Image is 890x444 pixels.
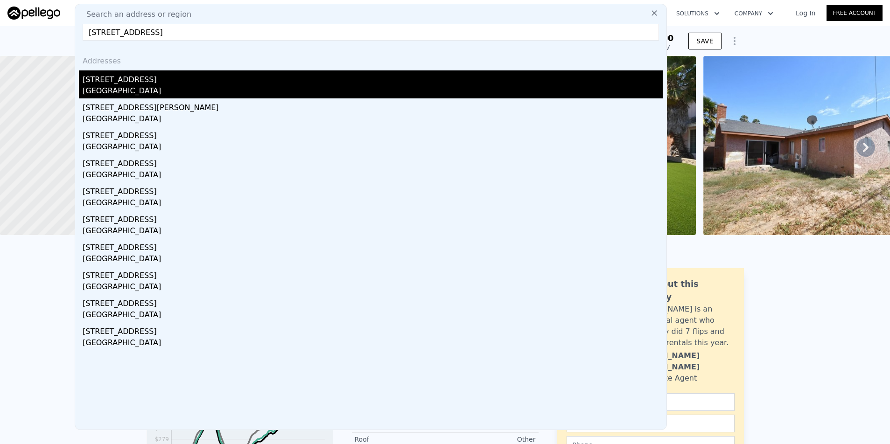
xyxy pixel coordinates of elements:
[83,85,663,98] div: [GEOGRAPHIC_DATA]
[83,281,663,294] div: [GEOGRAPHIC_DATA]
[79,48,663,70] div: Addresses
[83,154,663,169] div: [STREET_ADDRESS]
[725,32,744,50] button: Show Options
[83,141,663,154] div: [GEOGRAPHIC_DATA]
[83,197,663,210] div: [GEOGRAPHIC_DATA]
[83,322,663,337] div: [STREET_ADDRESS]
[83,253,663,266] div: [GEOGRAPHIC_DATA]
[83,24,659,41] input: Enter an address, city, region, neighborhood or zip code
[355,435,445,444] div: Roof
[83,238,663,253] div: [STREET_ADDRESS]
[631,304,735,348] div: [PERSON_NAME] is an active local agent who personally did 7 flips and bought 3 rentals this year.
[83,225,663,238] div: [GEOGRAPHIC_DATA]
[83,126,663,141] div: [STREET_ADDRESS]
[669,5,727,22] button: Solutions
[7,7,60,20] img: Pellego
[83,182,663,197] div: [STREET_ADDRESS]
[83,70,663,85] div: [STREET_ADDRESS]
[79,9,191,20] span: Search an address or region
[688,33,721,49] button: SAVE
[83,337,663,350] div: [GEOGRAPHIC_DATA]
[83,294,663,309] div: [STREET_ADDRESS]
[83,98,663,113] div: [STREET_ADDRESS][PERSON_NAME]
[445,435,536,444] div: Other
[83,266,663,281] div: [STREET_ADDRESS]
[785,8,827,18] a: Log In
[631,350,735,373] div: [PERSON_NAME] [PERSON_NAME]
[154,425,169,431] tspan: $339
[727,5,781,22] button: Company
[83,113,663,126] div: [GEOGRAPHIC_DATA]
[83,169,663,182] div: [GEOGRAPHIC_DATA]
[827,5,883,21] a: Free Account
[83,210,663,225] div: [STREET_ADDRESS]
[631,277,735,304] div: Ask about this property
[154,436,169,443] tspan: $279
[83,309,663,322] div: [GEOGRAPHIC_DATA]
